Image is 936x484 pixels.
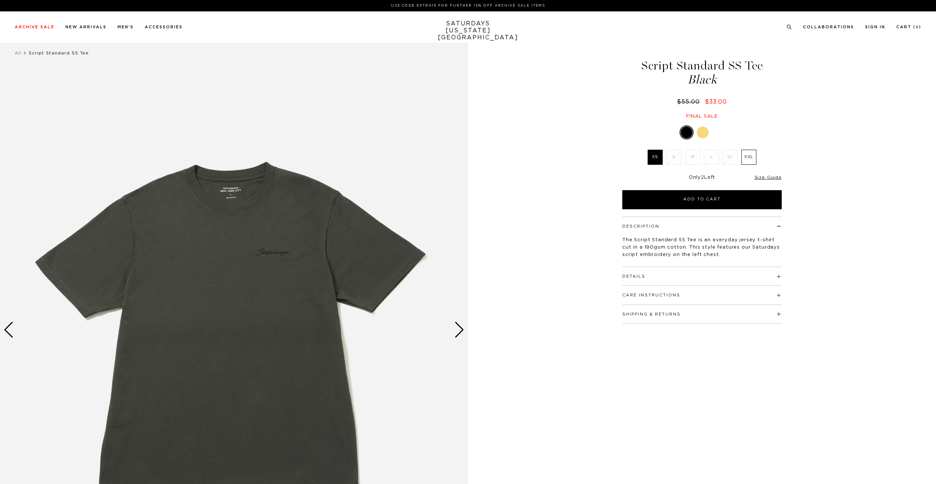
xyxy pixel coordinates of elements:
[621,74,783,86] span: Black
[648,150,663,165] label: XS
[622,190,782,209] button: Add to Cart
[622,236,782,259] p: The Script Standard SS Tee is an everyday jersey t-shirt cut in a 190gsm cotton. This style featu...
[622,175,782,181] div: Only Left
[622,224,659,228] button: Description
[15,25,54,29] a: Archive Sale
[803,25,854,29] a: Collaborations
[454,322,464,338] div: Next slide
[438,20,498,41] a: SATURDAYS[US_STATE][GEOGRAPHIC_DATA]
[916,26,919,29] small: 0
[755,175,782,179] a: Size Guide
[701,175,704,180] span: 2
[622,293,680,297] button: Care Instructions
[145,25,183,29] a: Accessories
[896,25,921,29] a: Cart (0)
[4,322,14,338] div: Previous slide
[621,60,783,86] h1: Script Standard SS Tee
[15,51,21,55] a: All
[18,3,918,8] p: Use Code EXTRA15 for Further 15% Off Archive Sale Items
[705,99,727,105] span: $33.00
[29,51,89,55] span: Script Standard SS Tee
[622,312,681,316] button: Shipping & Returns
[677,99,703,105] del: $55.00
[741,150,756,165] label: XXL
[622,274,645,278] button: Details
[65,25,107,29] a: New Arrivals
[865,25,885,29] a: Sign In
[621,113,783,120] div: Final sale
[118,25,134,29] a: Men's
